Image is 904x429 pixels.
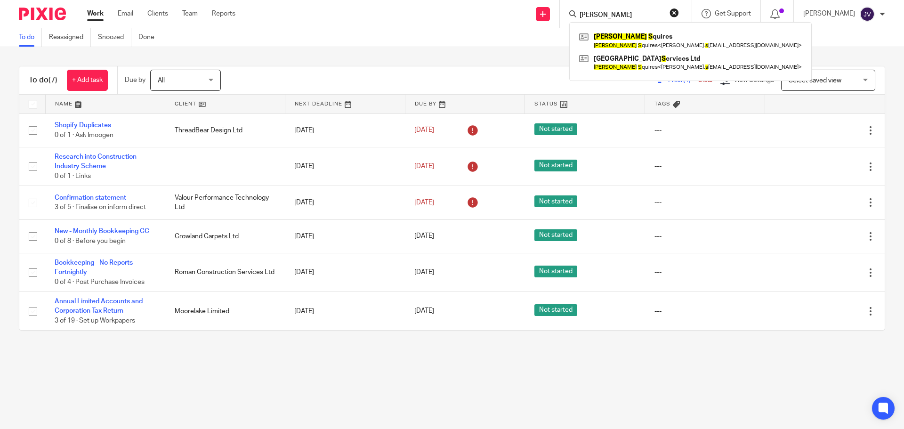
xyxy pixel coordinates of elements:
[55,298,143,314] a: Annual Limited Accounts and Corporation Tax Return
[118,9,133,18] a: Email
[55,228,149,235] a: New - Monthly Bookkeeping CC
[414,163,434,170] span: [DATE]
[534,304,577,316] span: Not started
[29,75,57,85] h1: To do
[414,269,434,276] span: [DATE]
[285,253,405,291] td: [DATE]
[165,186,285,219] td: Valour Performance Technology Ltd
[414,308,434,315] span: [DATE]
[285,292,405,331] td: [DATE]
[48,76,57,84] span: (7)
[182,9,198,18] a: Team
[55,132,113,138] span: 0 of 1 · Ask Imoogen
[55,194,126,201] a: Confirmation statement
[534,266,577,277] span: Not started
[55,122,111,129] a: Shopify Duplicates
[19,28,42,47] a: To do
[654,198,756,207] div: ---
[654,232,756,241] div: ---
[212,9,235,18] a: Reports
[803,9,855,18] p: [PERSON_NAME]
[285,219,405,253] td: [DATE]
[158,77,165,84] span: All
[55,259,137,275] a: Bookkeeping - No Reports - Fortnightly
[654,307,756,316] div: ---
[67,70,108,91] a: + Add task
[654,162,756,171] div: ---
[138,28,161,47] a: Done
[19,8,66,20] img: Pixie
[49,28,91,47] a: Reassigned
[534,123,577,135] span: Not started
[534,160,577,171] span: Not started
[125,75,145,85] p: Due by
[534,229,577,241] span: Not started
[414,233,434,240] span: [DATE]
[55,154,137,170] a: Research into Construction Industry Scheme
[165,113,285,147] td: ThreadBear Design Ltd
[285,147,405,186] td: [DATE]
[654,126,756,135] div: ---
[414,127,434,134] span: [DATE]
[55,317,135,324] span: 3 of 19 · Set up Workpapers
[147,9,168,18] a: Clients
[579,11,663,20] input: Search
[860,7,875,22] img: svg%3E
[165,292,285,331] td: Moorelake Limited
[654,267,756,277] div: ---
[414,199,434,206] span: [DATE]
[789,77,841,84] span: Select saved view
[55,173,91,179] span: 0 of 1 · Links
[98,28,131,47] a: Snoozed
[55,279,145,285] span: 0 of 4 · Post Purchase Invoices
[55,238,126,244] span: 0 of 8 · Before you begin
[670,8,679,17] button: Clear
[285,186,405,219] td: [DATE]
[285,113,405,147] td: [DATE]
[165,219,285,253] td: Crowland Carpets Ltd
[654,101,670,106] span: Tags
[715,10,751,17] span: Get Support
[534,195,577,207] span: Not started
[55,204,146,210] span: 3 of 5 · Finalise on inform direct
[165,253,285,291] td: Roman Construction Services Ltd
[87,9,104,18] a: Work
